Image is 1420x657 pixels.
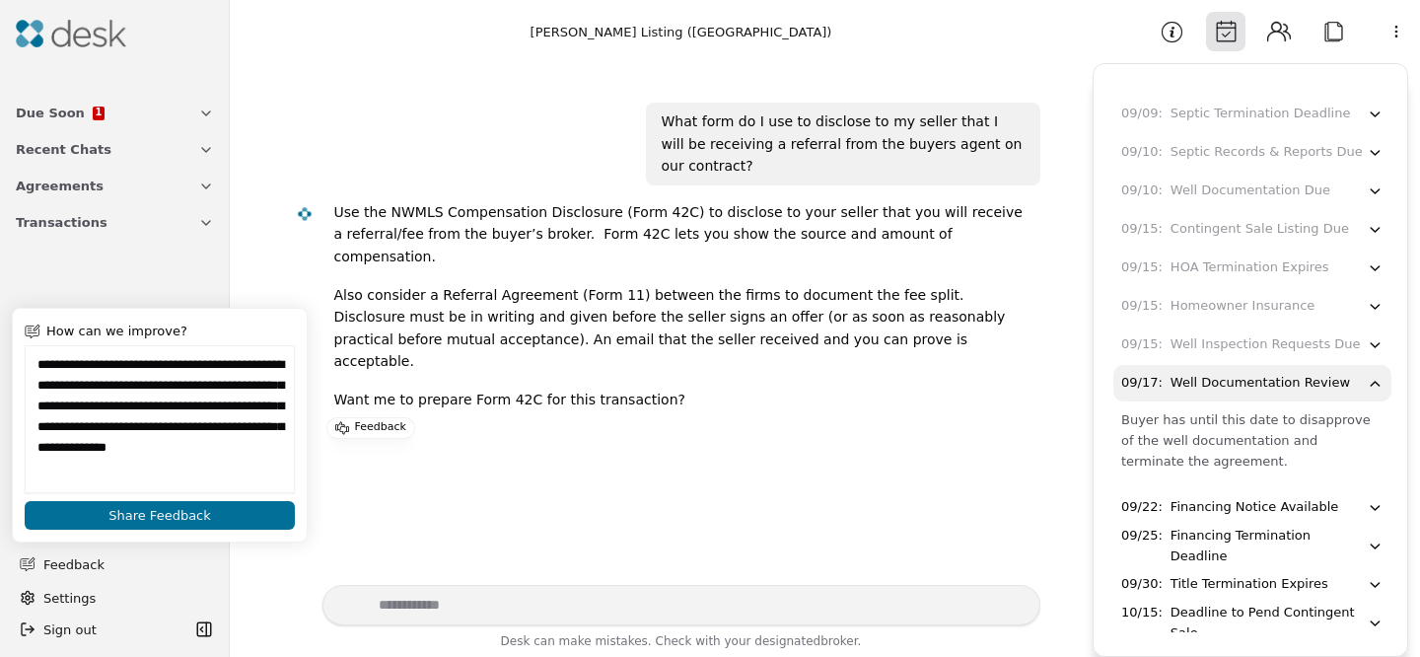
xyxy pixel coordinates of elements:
button: 09/22:Financing Notice Available [1113,489,1391,526]
p: How can we improve? [46,321,187,341]
img: Desk [16,20,126,47]
div: 09/25 : [1121,526,1163,547]
div: 09/15 : [1121,257,1163,278]
p: Use the NWMLS Compensation Disclosure (Form 42C) to disclose to your seller that you will receive... [334,201,1025,268]
div: Well Documentation Due [1171,181,1330,201]
div: 09/22 : [1121,497,1163,518]
div: Septic Records & Reports Due [1171,142,1363,163]
button: 09/30:Title Termination Expires [1113,566,1391,603]
button: Sign out [12,614,190,645]
textarea: Write your prompt here [322,585,1040,625]
div: Title Termination Expires [1171,574,1328,595]
span: Sign out [43,620,97,640]
div: Contingent Sale Listing Due [1171,219,1349,240]
div: 09/09 : [1121,104,1163,124]
div: Buyer has until this date to disapprove of the well documentation and terminate the agreement. [1121,409,1384,472]
button: 09/25:Financing Termination Deadline [1113,528,1391,564]
div: 09/15 : [1121,219,1163,240]
p: Want me to prepare Form 42C for this transaction? [334,389,1025,411]
div: Financing Notice Available [1171,497,1338,518]
button: 09/10:Septic Records & Reports Due [1113,134,1391,171]
span: Settings [43,588,96,609]
span: Feedback [43,554,202,575]
div: Deadline to Pend Contingent Sale [1171,603,1367,644]
span: 1 [95,108,102,117]
button: Feedback [8,547,214,582]
span: Transactions [16,212,107,233]
span: designated [754,634,820,648]
div: Desk can make mistakes. Check with your broker. [322,631,1040,657]
div: What form do I use to disclose to my seller that I will be receiving a referral from the buyers a... [662,110,1025,178]
div: Well Inspection Requests Due [1171,334,1361,355]
img: Desk [296,205,313,222]
span: Due Soon [16,103,85,123]
div: Well Documentation Review [1171,373,1350,394]
button: 09/15:Well Inspection Requests Due [1113,327,1391,363]
button: Recent Chats [4,131,226,168]
div: 09/15 : [1121,296,1163,317]
div: Septic Termination Deadline [1171,104,1351,124]
div: 09/17 : [1121,373,1163,394]
button: 09/10:Well Documentation Due [1113,173,1391,209]
div: 09/30 : [1121,574,1163,595]
button: 09/15:Contingent Sale Listing Due [1113,211,1391,248]
span: Recent Chats [16,139,111,160]
button: Transactions [4,204,226,241]
button: Agreements [4,168,226,204]
button: Settings [12,582,218,614]
button: 09/09:Septic Termination Deadline [1113,96,1391,132]
div: Financing Termination Deadline [1171,526,1367,567]
button: 09/15:HOA Termination Expires [1113,250,1391,286]
p: Feedback [355,418,406,438]
button: 09/17:Well Documentation Review [1113,365,1391,401]
button: 10/15:Deadline to Pend Contingent Sale [1113,605,1391,641]
button: 09/15:Homeowner Insurance [1113,288,1391,325]
span: Agreements [16,176,104,196]
div: Homeowner Insurance [1171,296,1314,317]
div: HOA Termination Expires [1171,257,1329,278]
div: 09/10 : [1121,142,1163,163]
div: 09/10 : [1121,181,1163,201]
div: 10/15 : [1121,603,1163,623]
div: [PERSON_NAME] Listing ([GEOGRAPHIC_DATA]) [531,22,832,42]
p: Also consider a Referral Agreement (Form 11) between the firms to document the fee split. Disclos... [334,284,1025,373]
div: 09/15 : [1121,334,1163,355]
button: Due Soon1 [4,95,226,131]
button: Share Feedback [25,501,295,530]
